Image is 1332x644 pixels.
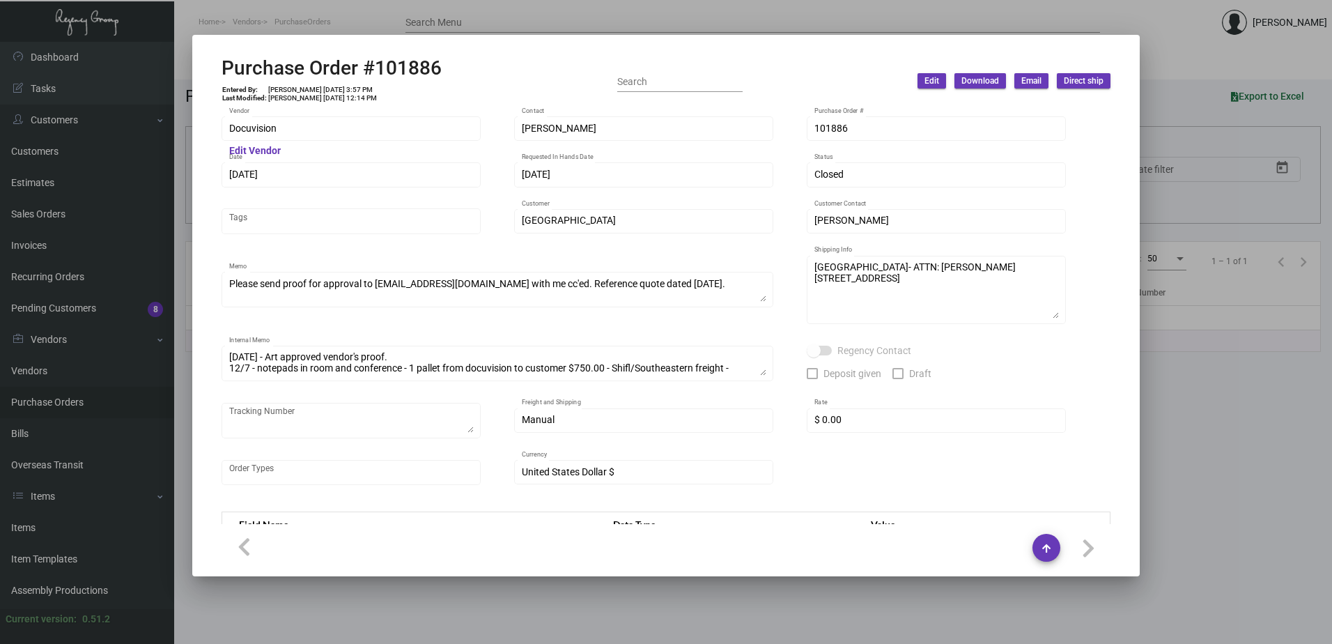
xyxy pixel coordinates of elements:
[522,414,555,425] span: Manual
[1064,75,1103,87] span: Direct ship
[924,75,939,87] span: Edit
[814,169,844,180] span: Closed
[229,146,281,157] mat-hint: Edit Vendor
[222,86,268,94] td: Entered By:
[222,94,268,102] td: Last Modified:
[837,342,911,359] span: Regency Contact
[961,75,999,87] span: Download
[909,365,931,382] span: Draft
[82,612,110,627] div: 0.51.2
[599,512,857,537] th: Data Type
[823,365,881,382] span: Deposit given
[268,94,378,102] td: [PERSON_NAME] [DATE] 12:14 PM
[1021,75,1041,87] span: Email
[1014,73,1048,89] button: Email
[222,56,442,80] h2: Purchase Order #101886
[6,612,77,627] div: Current version:
[222,512,600,537] th: Field Name
[917,73,946,89] button: Edit
[857,512,1110,537] th: Value
[268,86,378,94] td: [PERSON_NAME] [DATE] 3:57 PM
[1057,73,1110,89] button: Direct ship
[954,73,1006,89] button: Download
